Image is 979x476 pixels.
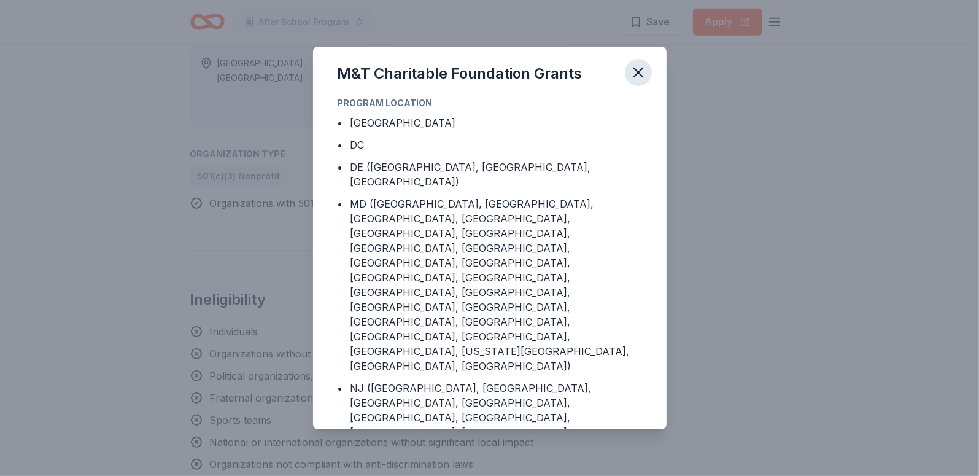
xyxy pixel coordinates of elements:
[338,381,343,396] div: •
[350,138,365,152] div: DC
[338,197,343,211] div: •
[338,115,343,130] div: •
[350,160,642,189] div: DE ([GEOGRAPHIC_DATA], [GEOGRAPHIC_DATA], [GEOGRAPHIC_DATA])
[350,115,456,130] div: [GEOGRAPHIC_DATA]
[338,160,343,174] div: •
[338,138,343,152] div: •
[338,64,582,84] div: M&T Charitable Foundation Grants
[338,96,642,111] div: Program Location
[350,197,642,373] div: MD ([GEOGRAPHIC_DATA], [GEOGRAPHIC_DATA], [GEOGRAPHIC_DATA], [GEOGRAPHIC_DATA], [GEOGRAPHIC_DATA]...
